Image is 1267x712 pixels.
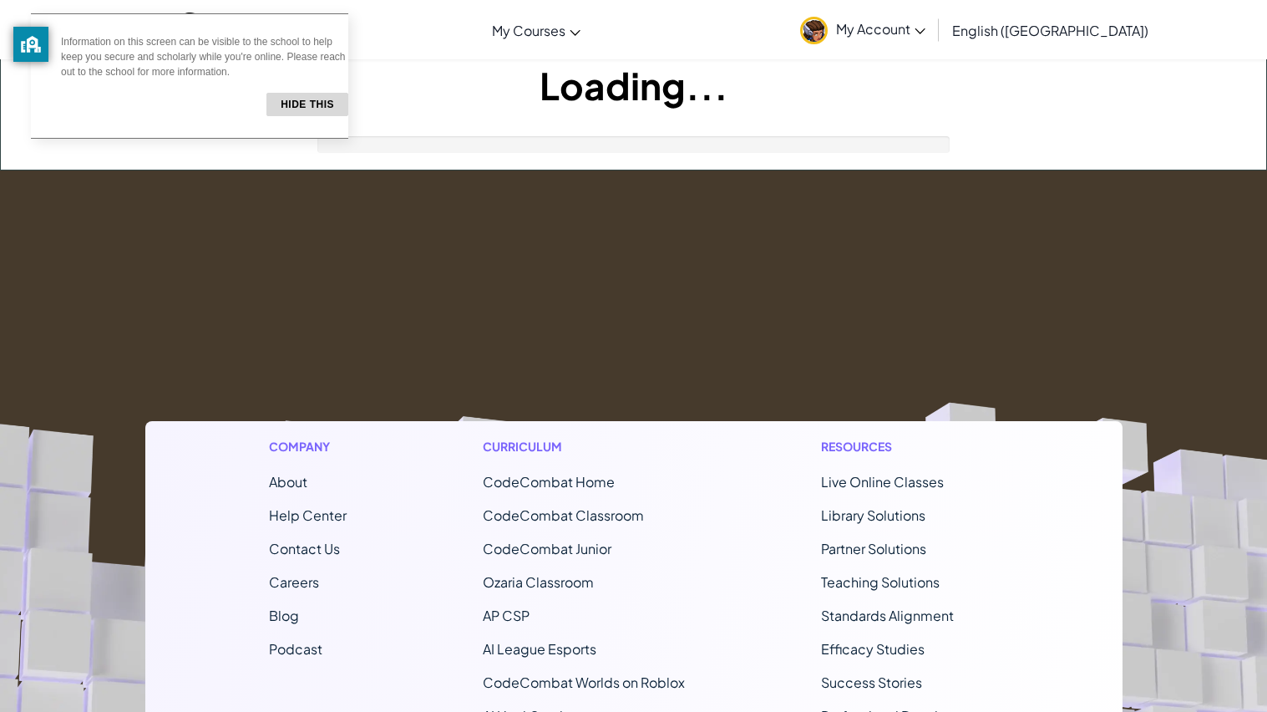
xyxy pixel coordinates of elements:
a: Podcast [269,640,322,658]
a: Partner Solutions [821,540,926,557]
a: My Courses [484,8,589,53]
span: My Courses [492,22,565,39]
a: CodeCombat Classroom [483,506,644,524]
a: Blog [269,607,299,624]
span: English ([GEOGRAPHIC_DATA]) [952,22,1148,39]
a: Efficacy Studies [821,640,925,658]
a: Success Stories [821,674,922,691]
a: Library Solutions [821,506,925,524]
a: AP CSP [483,607,530,624]
h1: Loading... [1,59,1266,111]
a: AI League Esports [483,640,596,658]
button: privacy banner [13,27,48,62]
h1: Resources [821,438,999,455]
img: CodeCombat logo [123,13,269,47]
span: Contact Us [269,540,340,557]
a: About [269,473,307,491]
a: English ([GEOGRAPHIC_DATA]) [944,8,1157,53]
a: CodeCombat Worlds on Roblox [483,674,685,691]
a: Teaching Solutions [821,573,940,591]
button: Hide this [266,93,348,116]
a: CodeCombat Junior [483,540,611,557]
a: Standards Alignment [821,607,954,624]
h1: Company [269,438,347,455]
img: avatar [800,17,828,44]
a: Live Online Classes [821,473,944,491]
a: Ozaria Classroom [483,573,594,591]
a: Help Center [269,506,347,524]
a: My Account [792,3,934,56]
span: CodeCombat Home [483,473,615,491]
p: Information on this screen can be visible to the school to help keep you secure and scholarly whi... [61,34,348,79]
a: Careers [269,573,319,591]
h1: Curriculum [483,438,685,455]
span: My Account [836,20,925,38]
